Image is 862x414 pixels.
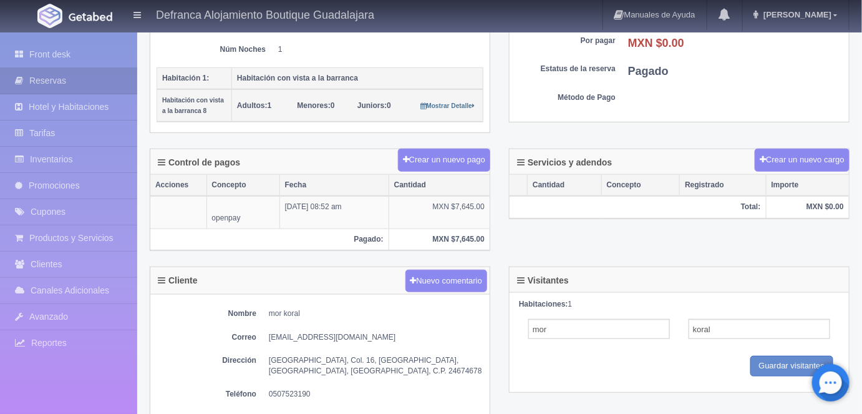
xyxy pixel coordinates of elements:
b: Habitación 1: [162,74,209,82]
th: Total: [510,196,766,218]
th: Pagado: [150,229,389,250]
button: Crear un nuevo pago [398,149,490,172]
img: Getabed [69,12,112,21]
dt: Método de Pago [516,92,616,103]
span: 0 [357,101,391,110]
dt: Núm Noches [166,44,266,55]
th: Concepto [601,175,680,196]
dt: Dirección [157,355,256,366]
dt: Estatus de la reserva [516,64,616,74]
input: Apellidos del Adulto [689,319,830,339]
th: Importe [766,175,849,196]
img: Getabed [37,4,62,28]
th: Registrado [680,175,766,196]
th: Acciones [150,175,206,196]
th: Habitación con vista a la barranca [232,67,483,89]
h4: Defranca Alojamiento Boutique Guadalajara [156,6,374,22]
span: 0 [298,101,335,110]
small: Mostrar Detalle [420,102,475,109]
dt: Por pagar [516,36,616,46]
dd: [EMAIL_ADDRESS][DOMAIN_NAME] [269,332,483,343]
dt: Correo [157,332,256,343]
small: Habitación con vista a la barranca 8 [162,97,224,114]
dt: Teléfono [157,389,256,400]
td: [DATE] 08:52 am [279,196,389,229]
dd: mor koral [269,308,483,319]
th: Cantidad [389,175,490,196]
h4: Control de pagos [158,158,240,167]
h4: Cliente [158,276,198,285]
dd: [GEOGRAPHIC_DATA], Col. 16, [GEOGRAPHIC_DATA], [GEOGRAPHIC_DATA], [GEOGRAPHIC_DATA], C.P. 24674678 [269,355,483,377]
dd: 0507523190 [269,389,483,400]
a: Mostrar Detalle [420,101,475,110]
h4: Visitantes [517,276,569,285]
input: Nombre del Adulto [528,319,670,339]
strong: Habitaciones: [519,300,568,308]
dt: Nombre [157,308,256,319]
button: Nuevo comentario [405,270,488,293]
th: MXN $7,645.00 [389,229,490,250]
input: Guardar visitantes [750,356,834,377]
span: [PERSON_NAME] [760,10,831,19]
td: MXN $7,645.00 [389,196,490,229]
strong: Menores: [298,101,331,110]
strong: Adultos: [237,101,268,110]
h4: Servicios y adendos [517,158,612,167]
th: MXN $0.00 [766,196,849,218]
strong: Juniors: [357,101,387,110]
th: Concepto [206,175,279,196]
span: 1 [237,101,271,110]
dd: 1 [278,44,474,55]
div: 1 [519,299,840,310]
b: MXN $0.00 [628,37,684,49]
th: Cantidad [528,175,602,196]
button: Crear un nuevo cargo [755,149,850,172]
b: Pagado [628,65,669,77]
td: openpay [206,196,279,229]
th: Fecha [279,175,389,196]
